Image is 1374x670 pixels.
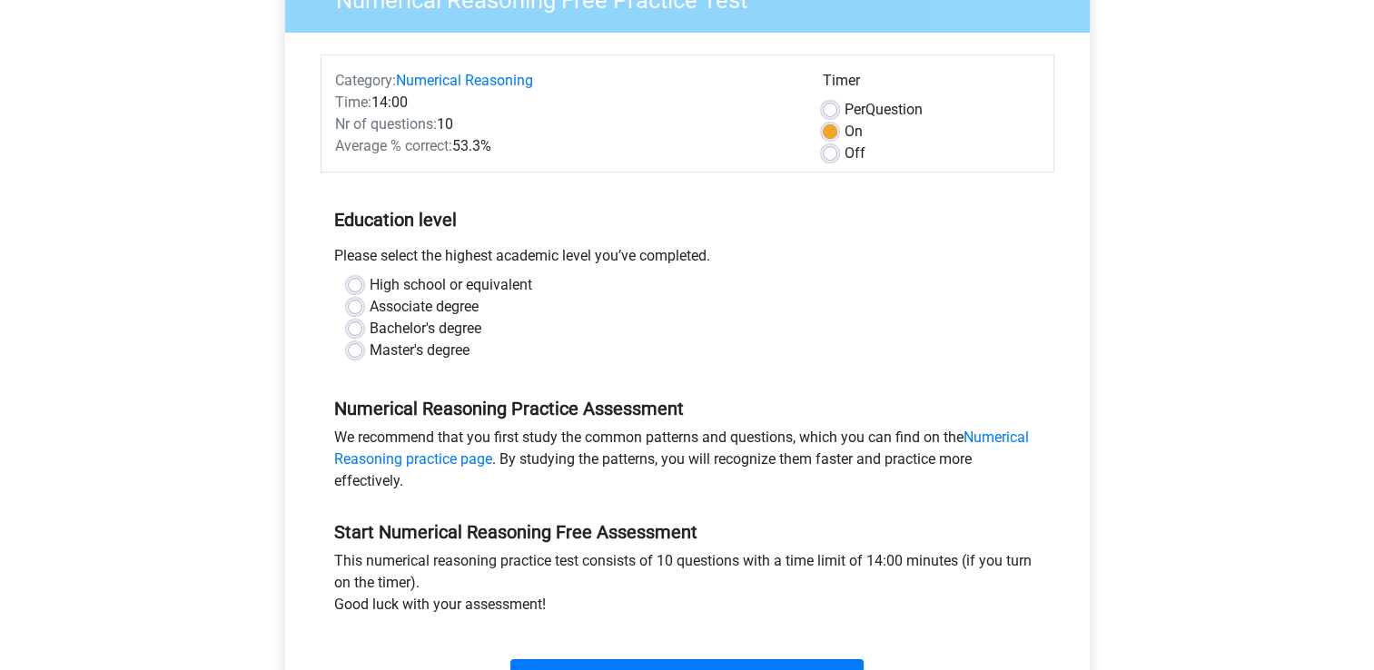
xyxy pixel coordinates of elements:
[370,340,470,361] label: Master's degree
[396,72,533,89] a: Numerical Reasoning
[370,318,481,340] label: Bachelor's degree
[845,143,865,164] label: Off
[335,94,371,111] span: Time:
[335,115,437,133] span: Nr of questions:
[823,70,1040,99] div: Timer
[845,99,923,121] label: Question
[321,113,809,135] div: 10
[334,521,1041,543] h5: Start Numerical Reasoning Free Assessment
[370,274,532,296] label: High school or equivalent
[370,296,479,318] label: Associate degree
[321,245,1054,274] div: Please select the highest academic level you’ve completed.
[321,135,809,157] div: 53.3%
[335,137,452,154] span: Average % correct:
[321,92,809,113] div: 14:00
[335,72,396,89] span: Category:
[334,202,1041,238] h5: Education level
[845,121,863,143] label: On
[334,398,1041,419] h5: Numerical Reasoning Practice Assessment
[321,427,1054,499] div: We recommend that you first study the common patterns and questions, which you can find on the . ...
[321,550,1054,623] div: This numerical reasoning practice test consists of 10 questions with a time limit of 14:00 minute...
[845,101,865,118] span: Per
